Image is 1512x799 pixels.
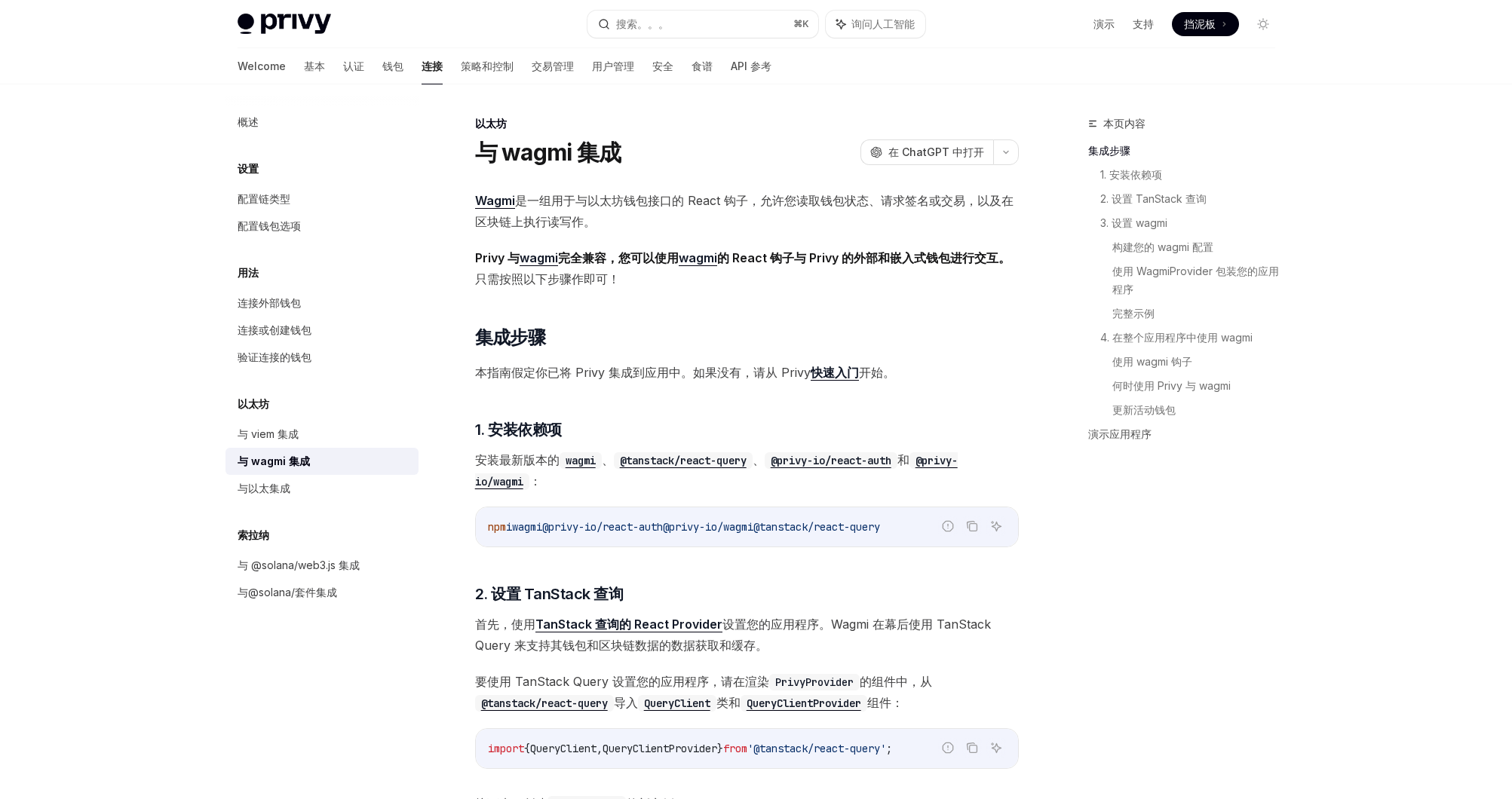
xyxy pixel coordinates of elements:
div: 概述 [238,113,259,131]
span: 在 ChatGPT 中打开 [888,145,984,160]
span: wagmi [512,520,542,534]
span: 本页内容 [1103,115,1146,133]
div: 连接或创建钱包 [238,321,311,339]
a: wagmi [520,250,558,266]
a: 连接外部钱包 [225,289,419,317]
a: @privy-io/wagmi [475,452,958,488]
code: @tanstack/react-query [475,695,614,712]
font: 食谱 [692,59,713,74]
a: 策略和控制 [461,48,514,84]
strong: Privy 与 完全兼容，您可以使用 的 React 钩子与 Privy 的外部和嵌入式钱包进行交互。 [475,250,1011,266]
a: 食谱 [692,48,713,84]
a: QueryClientProvider [741,695,867,710]
a: 支持 [1133,17,1154,32]
button: 询问人工智能 [986,738,1006,758]
font: 连接 [422,59,443,74]
a: 连接 [422,48,443,84]
h5: 索拉纳 [238,526,269,544]
span: npm [488,520,506,534]
a: @tanstack/react-query [614,452,753,467]
code: @privy-io/react-auth [765,452,897,469]
button: 在 ChatGPT 中打开 [860,139,993,165]
button: 切换深色模式 [1251,12,1275,36]
span: { [524,742,530,755]
span: '@tanstack/react-query' [747,742,886,755]
a: 概述 [225,109,419,136]
a: 集成步骤 [1088,139,1287,163]
font: 钱包 [382,59,403,74]
button: 报告错误的代码 [938,516,958,536]
font: 交易管理 [532,59,574,74]
button: 报告错误的代码 [938,738,958,758]
span: 首先，使用 设置您的应用程序。Wagmi 在幕后使用 TanStack Query 来支持其钱包和区块链数据的数据获取和缓存。 [475,614,1019,656]
a: 演示 [1093,17,1115,32]
div: 以太坊 [475,116,1019,131]
a: API 参考 [731,48,771,84]
a: 完整示例 [1112,302,1287,326]
button: 搜索。。。⌘K [587,11,818,38]
img: 灯光标志 [238,14,331,35]
a: 何时使用 Privy 与 wagmi [1112,374,1287,398]
div: 连接外部钱包 [238,294,301,312]
font: 用户管理 [592,59,634,74]
a: 与以太集成 [225,475,419,502]
a: 使用 WagmiProvider 包装您的应用程序 [1112,259,1287,302]
a: 与 @solana/web3.js 集成 [225,552,419,579]
span: @tanstack/react-query [753,520,880,534]
span: 1. 安装依赖项 [475,419,562,440]
div: 搜索。。。 [616,15,669,33]
code: PrivyProvider [769,674,860,690]
font: 基本 [304,59,325,74]
a: 验证连接的钱包 [225,344,419,371]
button: 询问人工智能 [826,11,925,38]
span: 挡泥板 [1184,17,1216,32]
a: 配置钱包选项 [225,213,419,240]
div: 验证连接的钱包 [238,348,311,366]
a: TanStack 查询的 React Provider [535,617,722,632]
a: @privy-io/react-auth [765,452,897,467]
a: 挡泥板 [1172,12,1239,36]
a: 与 viem 集成 [225,421,419,448]
a: 安全 [652,48,673,84]
code: @tanstack/react-query [614,452,753,469]
span: } [717,742,723,755]
a: wagmi [679,250,717,266]
span: 只需按照以下步骤作即可！ [475,247,1019,289]
span: @privy-io/wagmi [663,520,753,534]
span: 询问人工智能 [851,17,915,32]
span: , [597,742,603,755]
code: wagmi [560,452,602,469]
font: 认证 [343,59,364,74]
span: @privy-io/react-auth [542,520,663,534]
code: QueryClient [638,695,716,712]
font: 策略和控制 [461,59,514,74]
a: Welcome [238,48,286,84]
span: from [723,742,747,755]
a: 与@solana/套件集成 [225,579,419,606]
button: 询问人工智能 [986,516,1006,536]
span: 安装最新版本的 、 、 和 ： [475,449,1019,491]
span: QueryClient [530,742,597,755]
a: 更新活动钱包 [1112,398,1287,422]
font: 安全 [652,59,673,74]
span: 是一组用于与以太坊钱包接口的 React 钩子，允许您读取钱包状态、请求签名或交易，以及在区块链上执行读写作。 [475,190,1019,232]
a: 1. 安装依赖项 [1100,163,1287,187]
span: 本指南假定你已将 Privy 集成到应用中。如果没有，请从 Privy 开始。 [475,362,1019,383]
h1: 与 wagmi 集成 [475,139,621,166]
span: import [488,742,524,755]
div: 与 viem 集成 [238,425,299,443]
a: 连接或创建钱包 [225,317,419,344]
span: ; [886,742,892,755]
a: wagmi [560,452,602,467]
a: 用户管理 [592,48,634,84]
div: 配置链类型 [238,190,290,208]
a: @tanstack/react-query [475,695,614,710]
code: QueryClientProvider [741,695,867,712]
span: 要使用 TanStack Query 设置您的应用程序，请在渲染 的组件中，从 导入 类和 组件： [475,671,1019,713]
a: Wagmi [475,193,515,209]
a: 钱包 [382,48,403,84]
a: 交易管理 [532,48,574,84]
button: 从代码块复制内容 [962,738,982,758]
div: 与 wagmi 集成 [238,452,310,470]
a: 使用 wagmi 钩子 [1112,350,1287,374]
